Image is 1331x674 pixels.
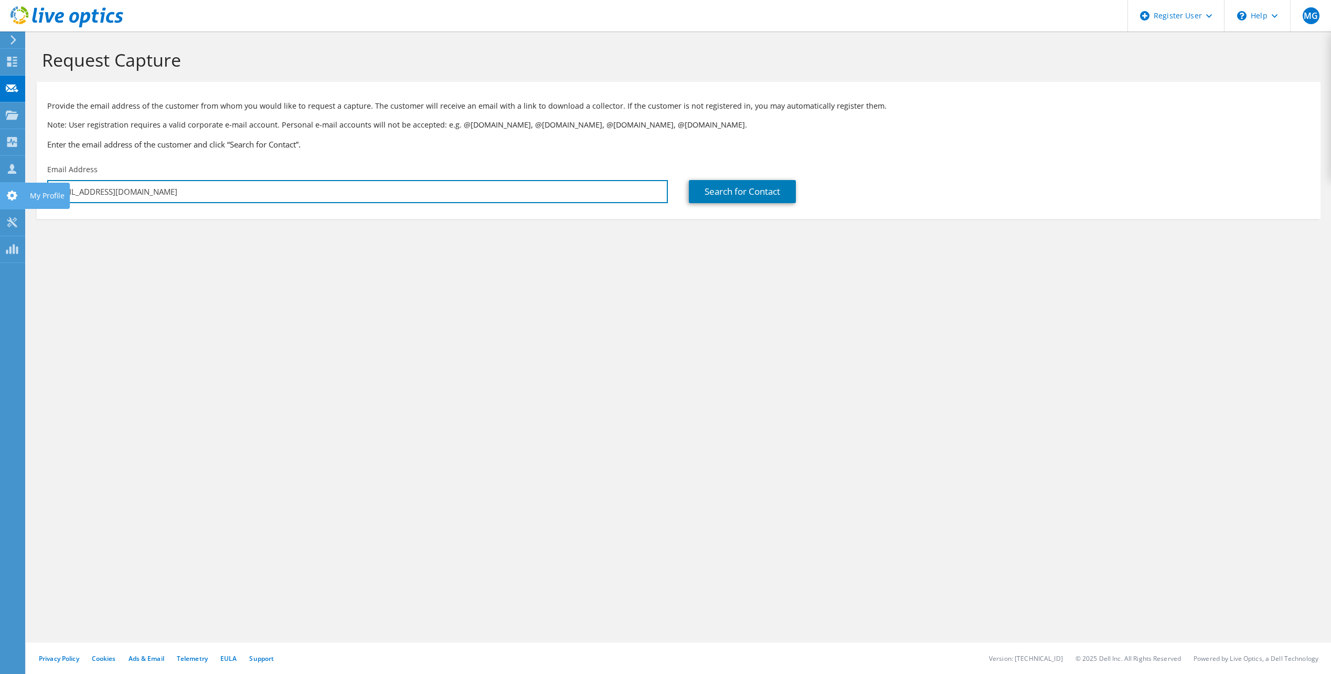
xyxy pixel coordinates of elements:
a: Search for Contact [689,180,796,203]
a: Ads & Email [129,654,164,663]
a: Telemetry [177,654,208,663]
div: My Profile [25,183,70,209]
label: Email Address [47,164,98,175]
p: Note: User registration requires a valid corporate e-mail account. Personal e-mail accounts will ... [47,119,1310,131]
li: Powered by Live Optics, a Dell Technology [1194,654,1318,663]
a: EULA [220,654,237,663]
h3: Enter the email address of the customer and click “Search for Contact”. [47,139,1310,150]
p: Provide the email address of the customer from whom you would like to request a capture. The cust... [47,100,1310,112]
a: Cookies [92,654,116,663]
a: Privacy Policy [39,654,79,663]
svg: \n [1237,11,1247,20]
li: Version: [TECHNICAL_ID] [989,654,1063,663]
h1: Request Capture [42,49,1310,71]
a: Support [249,654,274,663]
li: © 2025 Dell Inc. All Rights Reserved [1076,654,1181,663]
span: MG [1303,7,1319,24]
